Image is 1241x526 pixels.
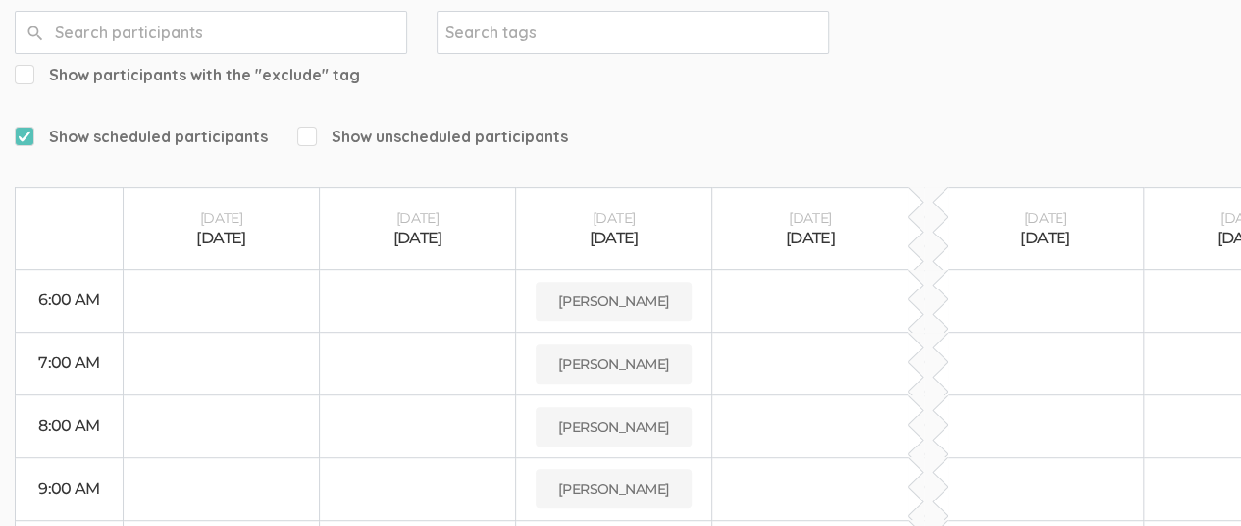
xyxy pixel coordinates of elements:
[35,352,103,375] div: 7:00 AM
[143,228,299,250] div: [DATE]
[339,228,495,250] div: [DATE]
[15,11,407,54] input: Search participants
[967,228,1124,250] div: [DATE]
[445,20,568,45] input: Search tags
[339,208,495,228] div: [DATE]
[1143,432,1241,526] iframe: Chat Widget
[297,126,568,148] span: Show unscheduled participants
[536,407,692,447] button: [PERSON_NAME]
[536,344,692,384] button: [PERSON_NAME]
[35,415,103,438] div: 8:00 AM
[536,282,692,321] button: [PERSON_NAME]
[15,64,360,86] span: Show participants with the "exclude" tag
[143,208,299,228] div: [DATE]
[536,228,692,250] div: [DATE]
[15,126,268,148] span: Show scheduled participants
[35,478,103,500] div: 9:00 AM
[732,228,889,250] div: [DATE]
[536,469,692,508] button: [PERSON_NAME]
[967,208,1124,228] div: [DATE]
[536,208,692,228] div: [DATE]
[35,289,103,312] div: 6:00 AM
[732,208,889,228] div: [DATE]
